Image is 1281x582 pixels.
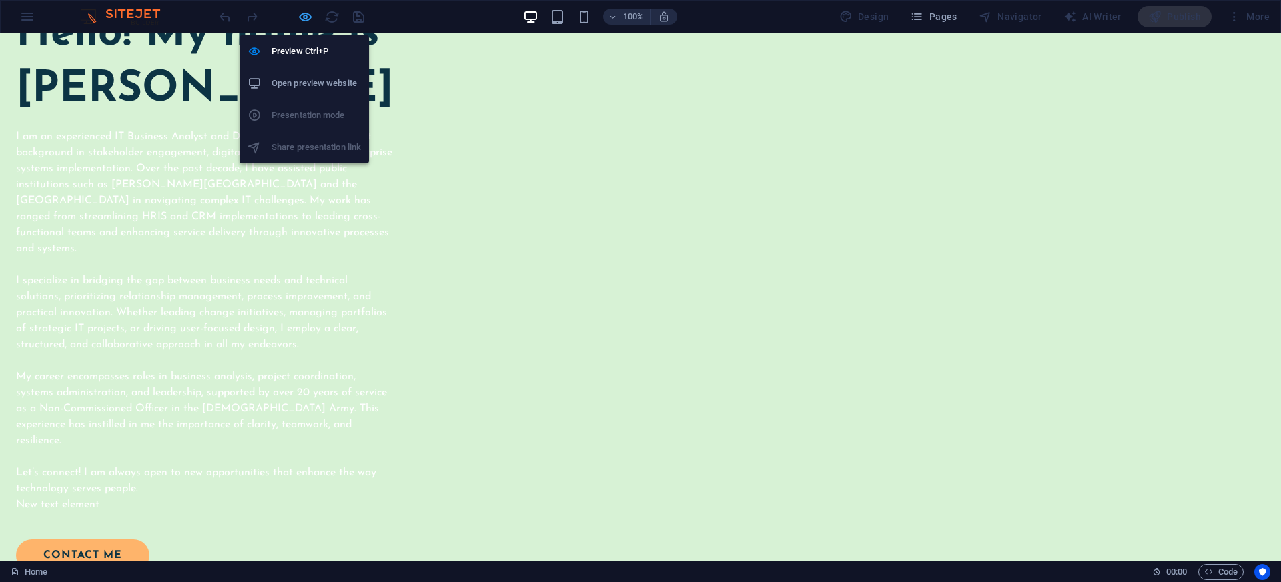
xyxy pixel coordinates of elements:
[1198,564,1244,580] button: Code
[623,9,645,25] h6: 100%
[658,11,670,23] i: On resize automatically adjust zoom level to fit chosen device.
[834,6,895,27] div: Design (Ctrl+Alt+Y)
[11,564,47,580] a: Click to cancel selection. Double-click to open Pages
[603,9,651,25] button: 100%
[1176,567,1178,577] span: :
[1152,564,1188,580] h6: Session time
[905,6,962,27] button: Pages
[77,9,177,25] img: Editor Logo
[272,43,361,59] h6: Preview Ctrl+P
[910,10,957,23] span: Pages
[1166,564,1187,580] span: 00 00
[1254,564,1270,580] button: Usercentrics
[272,75,361,91] h6: Open preview website
[1204,564,1238,580] span: Code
